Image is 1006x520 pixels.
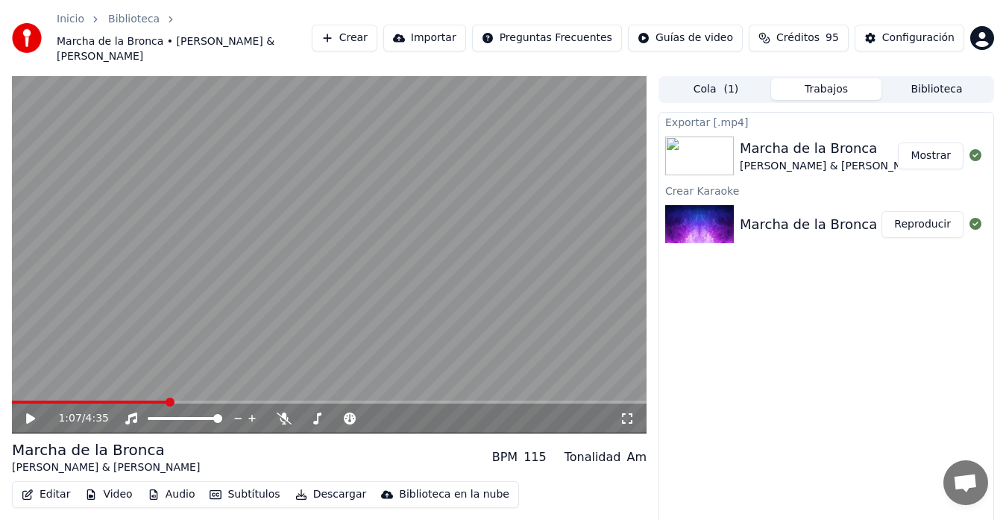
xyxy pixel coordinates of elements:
button: Trabajos [771,78,881,100]
div: Am [626,448,647,466]
span: Créditos [776,31,820,46]
div: Configuración [882,31,955,46]
span: 1:07 [58,411,81,426]
a: Biblioteca [108,12,160,27]
button: Biblioteca [881,78,992,100]
div: Biblioteca en la nube [399,487,509,502]
div: [PERSON_NAME] & [PERSON_NAME] [740,159,928,174]
button: Crear [312,25,377,51]
button: Créditos95 [749,25,849,51]
div: Marcha de la Bronca [12,439,200,460]
div: [PERSON_NAME] & [PERSON_NAME] [12,460,200,475]
button: Descargar [289,484,373,505]
div: Exportar [.mp4] [659,113,993,131]
div: Crear Karaoke [659,181,993,199]
button: Editar [16,484,76,505]
div: / [58,411,94,426]
button: Guías de video [628,25,743,51]
button: Reproducir [881,211,963,238]
button: Importar [383,25,466,51]
button: Preguntas Frecuentes [472,25,622,51]
button: Cola [661,78,771,100]
a: Inicio [57,12,84,27]
nav: breadcrumb [57,12,312,64]
span: 95 [826,31,839,46]
button: Mostrar [898,142,963,169]
div: Tonalidad [565,448,621,466]
button: Video [79,484,138,505]
div: Marcha de la Bronca [740,138,928,159]
div: 115 [524,448,547,466]
span: Marcha de la Bronca • [PERSON_NAME] & [PERSON_NAME] [57,34,312,64]
div: Chat abierto [943,460,988,505]
img: youka [12,23,42,53]
div: BPM [492,448,518,466]
button: Subtítulos [204,484,286,505]
span: 4:35 [86,411,109,426]
button: Audio [142,484,201,505]
span: ( 1 ) [723,82,738,97]
button: Configuración [855,25,964,51]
